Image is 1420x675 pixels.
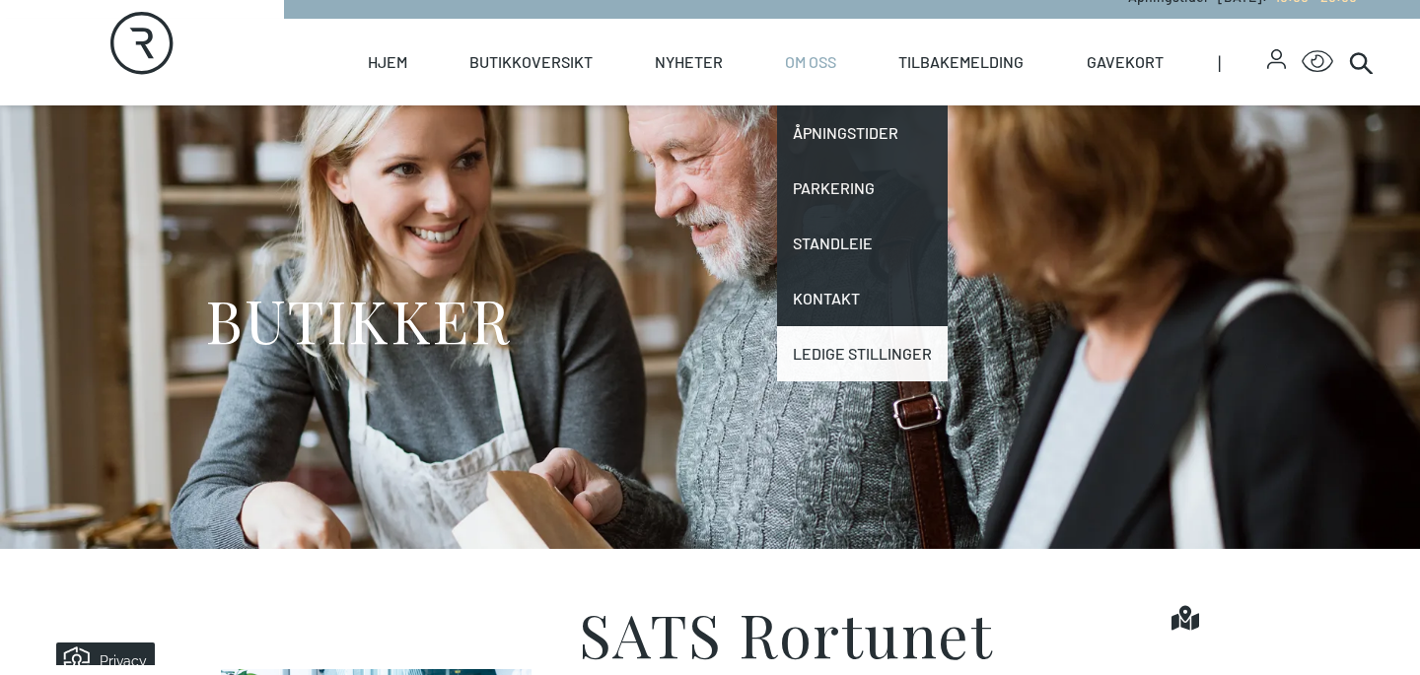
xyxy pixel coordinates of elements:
[1302,46,1333,78] button: Open Accessibility Menu
[655,19,723,105] a: Nyheter
[368,19,407,105] a: Hjem
[1218,19,1267,105] span: |
[785,19,836,105] a: Om oss
[80,4,127,37] h5: Privacy
[20,641,180,665] iframe: Manage Preferences
[205,283,510,357] h1: BUTIKKER
[1087,19,1164,105] a: Gavekort
[579,604,994,663] h1: SATS Rortunet
[777,105,948,161] a: Åpningstider
[469,19,593,105] a: Butikkoversikt
[898,19,1024,105] a: Tilbakemelding
[777,326,948,381] a: Ledige stillinger
[777,216,948,271] a: Standleie
[1355,361,1403,371] div: © Mappedin
[1350,358,1420,372] details: Attribution
[777,271,948,326] a: Kontakt
[777,161,948,216] a: Parkering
